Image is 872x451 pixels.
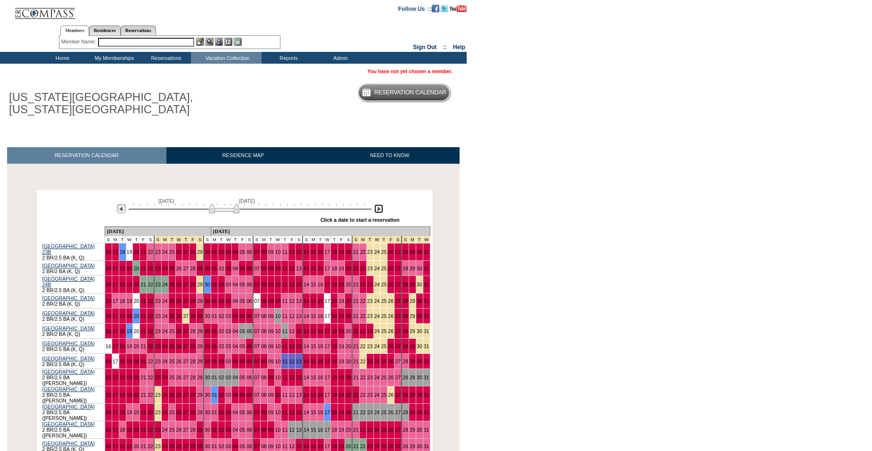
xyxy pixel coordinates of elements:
a: 05 [239,249,245,255]
a: 05 [239,298,245,304]
td: Reservations [139,52,191,64]
a: 09 [268,266,274,271]
a: 03 [226,298,231,304]
a: 13 [296,282,302,287]
a: 13 [296,266,302,271]
a: 04 [232,313,238,319]
a: 27 [183,313,189,319]
a: 10 [275,266,281,271]
a: 21 [140,249,146,255]
a: 19 [127,249,132,255]
a: 08 [261,313,267,319]
a: 23 [155,328,161,334]
a: 24 [162,298,168,304]
a: 16 [318,328,323,334]
a: 05 [239,328,245,334]
a: 28 [190,313,196,319]
a: 17 [113,249,118,255]
a: RESIDENCE MAP [166,147,320,164]
a: 08 [261,298,267,304]
a: 03 [226,249,231,255]
a: 10 [275,298,281,304]
a: 29 [197,298,203,304]
a: 23 [367,282,373,287]
a: 26 [176,328,182,334]
a: 23 [367,298,373,304]
a: 24 [162,328,168,334]
a: 25 [381,313,387,319]
img: Reservations [224,38,232,46]
a: 28 [403,313,408,319]
a: 12 [289,313,295,319]
a: 15 [311,328,316,334]
a: 09 [268,313,274,319]
a: 15 [311,313,316,319]
a: 19 [338,282,344,287]
a: [GEOGRAPHIC_DATA] 24B [42,276,95,287]
a: 20 [133,249,139,255]
a: 09 [268,298,274,304]
a: Residences [89,25,121,35]
td: Reports [262,52,313,64]
td: Admin [313,52,365,64]
a: 26 [176,249,182,255]
a: 20 [133,298,139,304]
a: [GEOGRAPHIC_DATA] 23B [42,243,95,255]
a: 30 [205,328,210,334]
a: 22 [360,328,366,334]
a: 23 [367,266,373,271]
a: 24 [162,266,168,271]
a: 22 [148,249,153,255]
a: 15 [311,298,316,304]
a: 30 [205,282,210,287]
a: 19 [338,313,344,319]
a: 16 [318,282,323,287]
a: 28 [190,249,196,255]
a: 23 [155,282,161,287]
a: 28 [403,266,408,271]
a: Help [453,44,465,50]
img: Previous [117,204,126,213]
a: 29 [197,282,203,287]
a: 30 [417,298,422,304]
a: 27 [395,266,401,271]
a: 20 [346,249,351,255]
a: 31 [424,249,429,255]
a: 06 [247,313,252,319]
a: 27 [183,328,189,334]
a: 16 [106,328,111,334]
a: 22 [360,313,366,319]
a: 07 [254,266,260,271]
a: 08 [261,266,267,271]
a: 01 [212,249,217,255]
a: 18 [331,249,337,255]
a: 26 [388,249,394,255]
a: 04 [232,282,238,287]
a: 25 [169,298,175,304]
a: 12 [289,266,295,271]
a: 31 [424,313,429,319]
a: 08 [261,249,267,255]
a: 06 [247,328,252,334]
a: 28 [190,266,196,271]
a: 25 [381,298,387,304]
a: 18 [120,282,125,287]
a: 06 [247,249,252,255]
a: Subscribe to our YouTube Channel [450,5,467,11]
a: 07 [254,282,260,287]
a: 26 [176,313,182,319]
a: 10 [275,328,281,334]
img: b_edit.gif [196,38,204,46]
a: 29 [410,266,415,271]
a: 14 [304,298,309,304]
a: 24 [162,249,168,255]
td: Home [35,52,87,64]
a: 12 [289,249,295,255]
a: 29 [197,328,203,334]
a: 17 [113,266,118,271]
a: 13 [296,249,302,255]
a: 24 [374,313,380,319]
a: 19 [127,298,132,304]
a: 30 [417,282,422,287]
a: 14 [304,249,309,255]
